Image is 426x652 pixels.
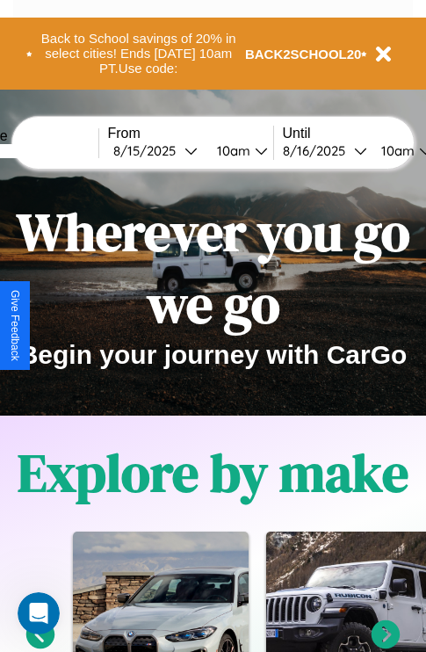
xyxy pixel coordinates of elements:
[208,142,255,159] div: 10am
[108,141,203,160] button: 8/15/2025
[245,47,362,62] b: BACK2SCHOOL20
[113,142,184,159] div: 8 / 15 / 2025
[203,141,273,160] button: 10am
[108,126,273,141] label: From
[32,26,245,81] button: Back to School savings of 20% in select cities! Ends [DATE] 10am PT.Use code:
[372,142,419,159] div: 10am
[283,142,354,159] div: 8 / 16 / 2025
[9,290,21,361] div: Give Feedback
[18,437,408,509] h1: Explore by make
[18,592,60,634] iframe: Intercom live chat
